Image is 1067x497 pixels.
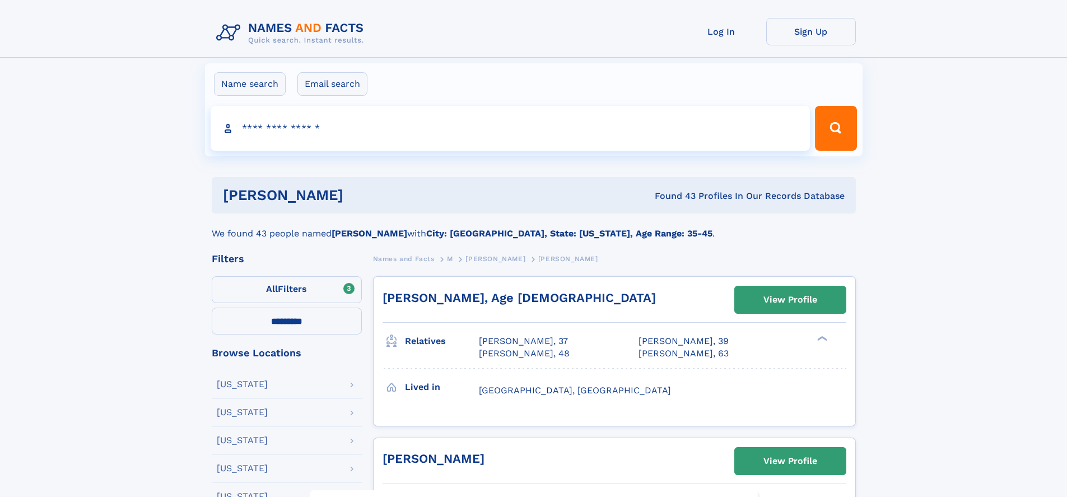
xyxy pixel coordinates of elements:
[447,255,453,263] span: M
[763,287,817,313] div: View Profile
[677,18,766,45] a: Log In
[383,452,484,466] a: [PERSON_NAME]
[465,255,525,263] span: [PERSON_NAME]
[405,332,479,351] h3: Relatives
[479,335,568,347] a: [PERSON_NAME], 37
[479,347,570,360] a: [PERSON_NAME], 48
[212,213,856,240] div: We found 43 people named with .
[266,284,278,294] span: All
[479,385,671,396] span: [GEOGRAPHIC_DATA], [GEOGRAPHIC_DATA]
[639,347,729,360] a: [PERSON_NAME], 63
[212,18,373,48] img: Logo Names and Facts
[212,276,362,303] label: Filters
[214,72,286,96] label: Name search
[538,255,598,263] span: [PERSON_NAME]
[766,18,856,45] a: Sign Up
[373,252,435,266] a: Names and Facts
[297,72,367,96] label: Email search
[383,291,656,305] a: [PERSON_NAME], Age [DEMOGRAPHIC_DATA]
[465,252,525,266] a: [PERSON_NAME]
[639,335,729,347] a: [PERSON_NAME], 39
[217,380,268,389] div: [US_STATE]
[814,335,828,342] div: ❯
[212,254,362,264] div: Filters
[499,190,845,202] div: Found 43 Profiles In Our Records Database
[815,106,856,151] button: Search Button
[735,286,846,313] a: View Profile
[217,464,268,473] div: [US_STATE]
[426,228,712,239] b: City: [GEOGRAPHIC_DATA], State: [US_STATE], Age Range: 35-45
[405,378,479,397] h3: Lived in
[447,252,453,266] a: M
[217,436,268,445] div: [US_STATE]
[332,228,407,239] b: [PERSON_NAME]
[763,448,817,474] div: View Profile
[212,348,362,358] div: Browse Locations
[223,188,499,202] h1: [PERSON_NAME]
[211,106,810,151] input: search input
[735,448,846,475] a: View Profile
[217,408,268,417] div: [US_STATE]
